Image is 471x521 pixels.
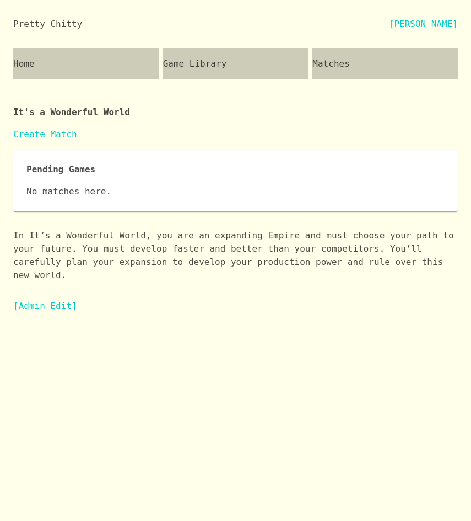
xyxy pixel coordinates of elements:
p: It's a Wonderful World [13,88,458,128]
a: [PERSON_NAME] [389,18,458,31]
a: Create Match [13,129,77,139]
a: Home [13,48,159,79]
a: Matches [312,48,458,79]
p: No matches here. [26,185,445,198]
a: [Admin Edit] [13,301,77,311]
div: Pretty Chitty [13,18,82,31]
p: In It’s a Wonderful World, you are an expanding Empire and must choose your path to your future. ... [13,229,458,282]
p: Pending Games [26,163,445,176]
a: Game Library [163,48,308,79]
